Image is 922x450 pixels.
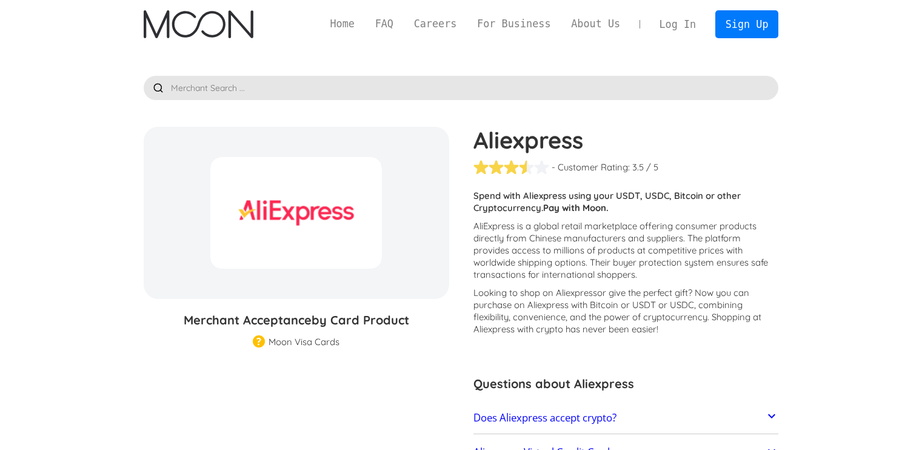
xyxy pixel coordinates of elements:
input: Merchant Search ... [144,76,779,100]
a: About Us [561,16,630,32]
h3: Questions about Aliexpress [473,375,779,393]
h3: Merchant Acceptance [144,311,449,329]
span: or give the perfect gift [597,287,688,298]
a: home [144,10,253,38]
div: 3.5 [632,161,644,173]
a: Sign Up [715,10,778,38]
a: Log In [649,11,706,38]
span: by Card Product [312,312,409,327]
a: Careers [404,16,467,32]
p: Spend with Aliexpress using your USDT, USDC, Bitcoin or other Cryptocurrency. [473,190,779,214]
p: AliExpress is a global retail marketplace offering consumer products directly from Chinese manufa... [473,220,779,281]
a: For Business [467,16,561,32]
h1: Aliexpress [473,127,779,153]
div: - Customer Rating: [552,161,630,173]
img: Moon Logo [144,10,253,38]
p: Looking to shop on Aliexpress ? Now you can purchase on Aliexpress with Bitcoin or USDT or USDC, ... [473,287,779,335]
div: / 5 [646,161,658,173]
a: FAQ [365,16,404,32]
a: Home [320,16,365,32]
div: Moon Visa Cards [269,336,339,348]
strong: Pay with Moon. [543,202,609,213]
h2: Does Aliexpress accept crypto? [473,412,616,424]
a: Does Aliexpress accept crypto? [473,405,779,431]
